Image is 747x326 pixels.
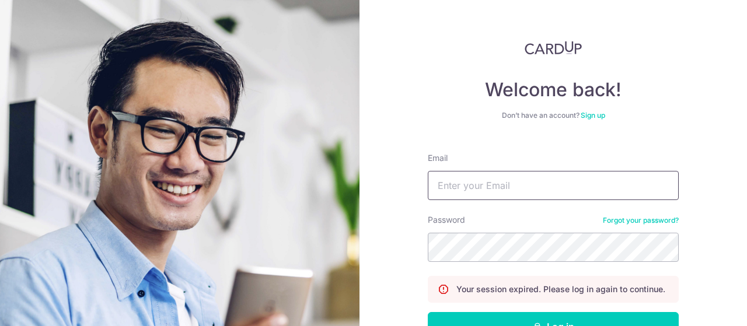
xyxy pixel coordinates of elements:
[428,78,679,101] h4: Welcome back!
[428,111,679,120] div: Don’t have an account?
[581,111,605,120] a: Sign up
[428,152,448,164] label: Email
[603,216,679,225] a: Forgot your password?
[456,283,665,295] p: Your session expired. Please log in again to continue.
[428,171,679,200] input: Enter your Email
[428,214,465,226] label: Password
[525,41,582,55] img: CardUp Logo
